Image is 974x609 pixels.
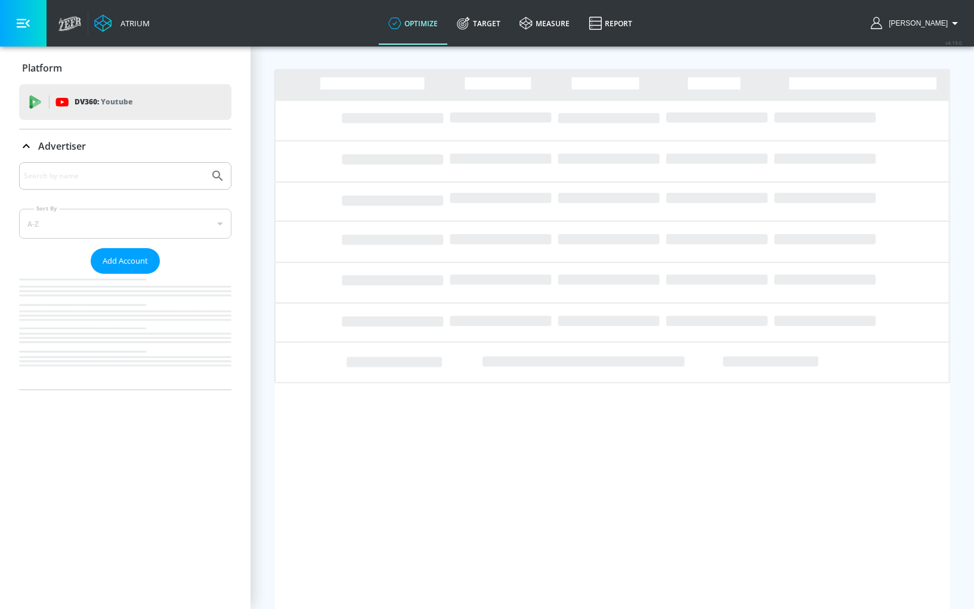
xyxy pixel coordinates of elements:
[510,2,579,45] a: measure
[91,248,160,274] button: Add Account
[101,95,132,108] p: Youtube
[379,2,447,45] a: optimize
[447,2,510,45] a: Target
[24,168,205,184] input: Search by name
[579,2,642,45] a: Report
[116,18,150,29] div: Atrium
[19,84,231,120] div: DV360: Youtube
[19,162,231,389] div: Advertiser
[884,19,948,27] span: login as: jake.nilson@zefr.com
[75,95,132,109] p: DV360:
[945,39,962,46] span: v 4.19.0
[19,274,231,389] nav: list of Advertiser
[19,129,231,163] div: Advertiser
[94,14,150,32] a: Atrium
[19,51,231,85] div: Platform
[34,205,60,212] label: Sort By
[871,16,962,30] button: [PERSON_NAME]
[19,209,231,239] div: A-Z
[22,61,62,75] p: Platform
[103,254,148,268] span: Add Account
[38,140,86,153] p: Advertiser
